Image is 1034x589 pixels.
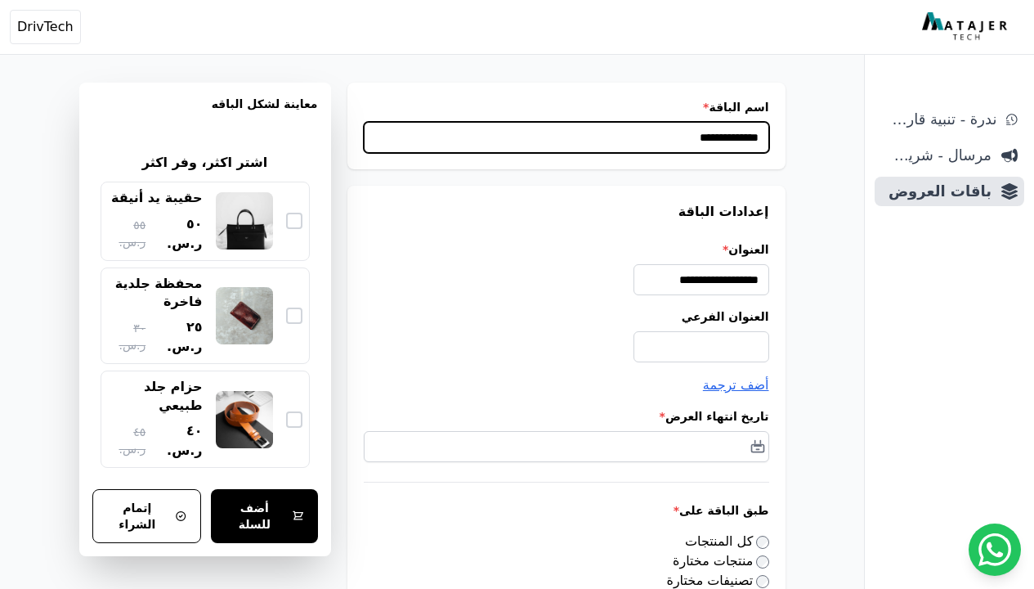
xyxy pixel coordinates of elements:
button: أضف للسلة [211,489,318,543]
span: ٢٥ ر.س. [152,317,202,357]
span: ٣٠ ر.س. [108,320,146,354]
label: منتجات مختارة [673,553,768,569]
span: مرسال - شريط دعاية [881,144,991,167]
img: محفظة جلدية فاخرة [216,287,273,344]
input: منتجات مختارة [756,555,769,569]
input: تصنيفات مختارة [756,575,769,588]
div: حقيبة يد أنيقة [111,189,202,207]
img: MatajerTech Logo [922,12,1011,42]
label: طبق الباقة على [364,502,769,519]
span: ندرة - تنبية قارب علي النفاذ [881,108,996,131]
div: محفظة جلدية فاخرة [108,275,203,312]
button: أضف ترجمة [703,375,769,395]
span: ٤٠ ر.س. [152,421,202,461]
h2: اشتر اكثر، وفر اكثر [142,153,267,173]
label: كل المنتجات [685,533,769,549]
span: DrivTech [17,17,74,37]
img: حزام جلد طبيعي [216,391,273,448]
h3: إعدادات الباقة [364,202,769,222]
label: العنوان [364,241,769,258]
div: حزام جلد طبيعي [108,378,203,415]
span: باقات العروض [881,180,991,203]
h3: معاينة لشكل الباقه [92,96,318,132]
img: حقيبة يد أنيقة [216,192,273,250]
label: تصنيفات مختارة [667,573,769,588]
button: إتمام الشراء [92,489,201,543]
label: تاريخ انتهاء العرض [364,408,769,425]
label: العنوان الفرعي [364,308,769,325]
span: ٥٥ ر.س. [108,217,146,251]
span: أضف ترجمة [703,377,769,393]
input: كل المنتجات [756,536,769,549]
label: اسم الباقة [364,99,769,115]
span: ٤٥ ر.س. [108,424,146,458]
span: ٥٠ ر.س. [152,214,202,254]
button: DrivTech [10,10,81,44]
